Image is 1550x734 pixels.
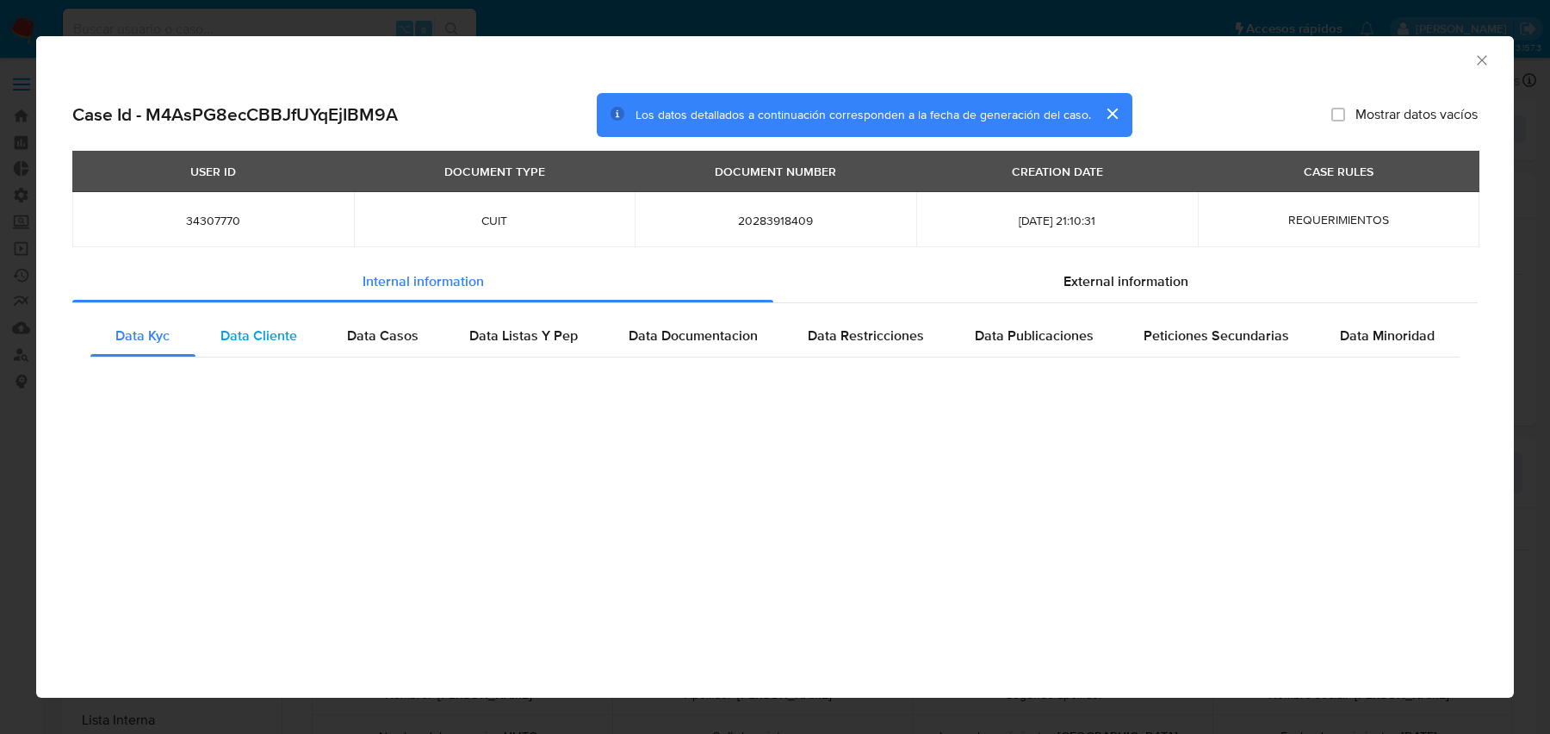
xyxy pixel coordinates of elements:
[434,157,555,186] div: DOCUMENT TYPE
[704,157,846,186] div: DOCUMENT NUMBER
[363,271,484,291] span: Internal information
[629,326,758,345] span: Data Documentacion
[655,213,896,228] span: 20283918409
[1340,326,1435,345] span: Data Minoridad
[72,261,1478,302] div: Detailed info
[90,315,1460,357] div: Detailed internal info
[1288,211,1389,228] span: REQUERIMIENTOS
[347,326,418,345] span: Data Casos
[1331,108,1345,121] input: Mostrar datos vacíos
[975,326,1094,345] span: Data Publicaciones
[1091,93,1132,134] button: cerrar
[180,157,246,186] div: USER ID
[115,326,170,345] span: Data Kyc
[808,326,924,345] span: Data Restricciones
[93,213,333,228] span: 34307770
[1293,157,1384,186] div: CASE RULES
[635,106,1091,123] span: Los datos detallados a continuación corresponden a la fecha de generación del caso.
[937,213,1177,228] span: [DATE] 21:10:31
[375,213,615,228] span: CUIT
[1144,326,1289,345] span: Peticiones Secundarias
[469,326,578,345] span: Data Listas Y Pep
[1063,271,1188,291] span: External information
[1355,106,1478,123] span: Mostrar datos vacíos
[72,103,398,126] h2: Case Id - M4AsPG8ecCBBJfUYqEjIBM9A
[1001,157,1113,186] div: CREATION DATE
[220,326,297,345] span: Data Cliente
[36,36,1514,698] div: closure-recommendation-modal
[1473,52,1489,67] button: Cerrar ventana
